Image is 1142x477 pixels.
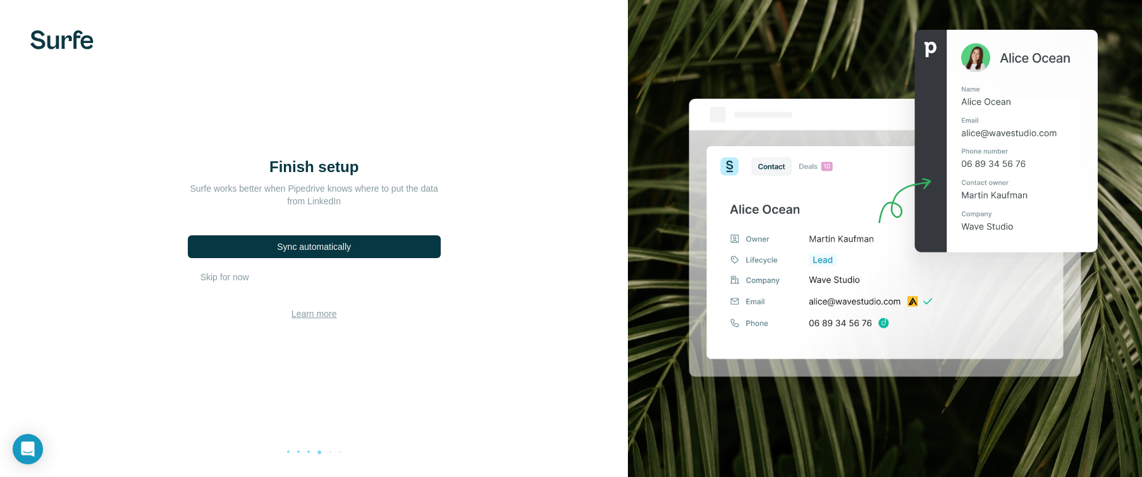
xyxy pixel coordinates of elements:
[200,271,249,283] button: Skip for now
[188,235,441,258] button: Sync automatically
[292,307,337,320] button: Learn more
[188,157,441,177] h1: Finish setup
[30,30,94,49] img: Surfe's logo
[277,240,351,253] div: Sync automatically
[13,434,43,464] div: Open Intercom Messenger
[188,182,441,208] div: Surfe works better when Pipedrive knows where to put the data from LinkedIn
